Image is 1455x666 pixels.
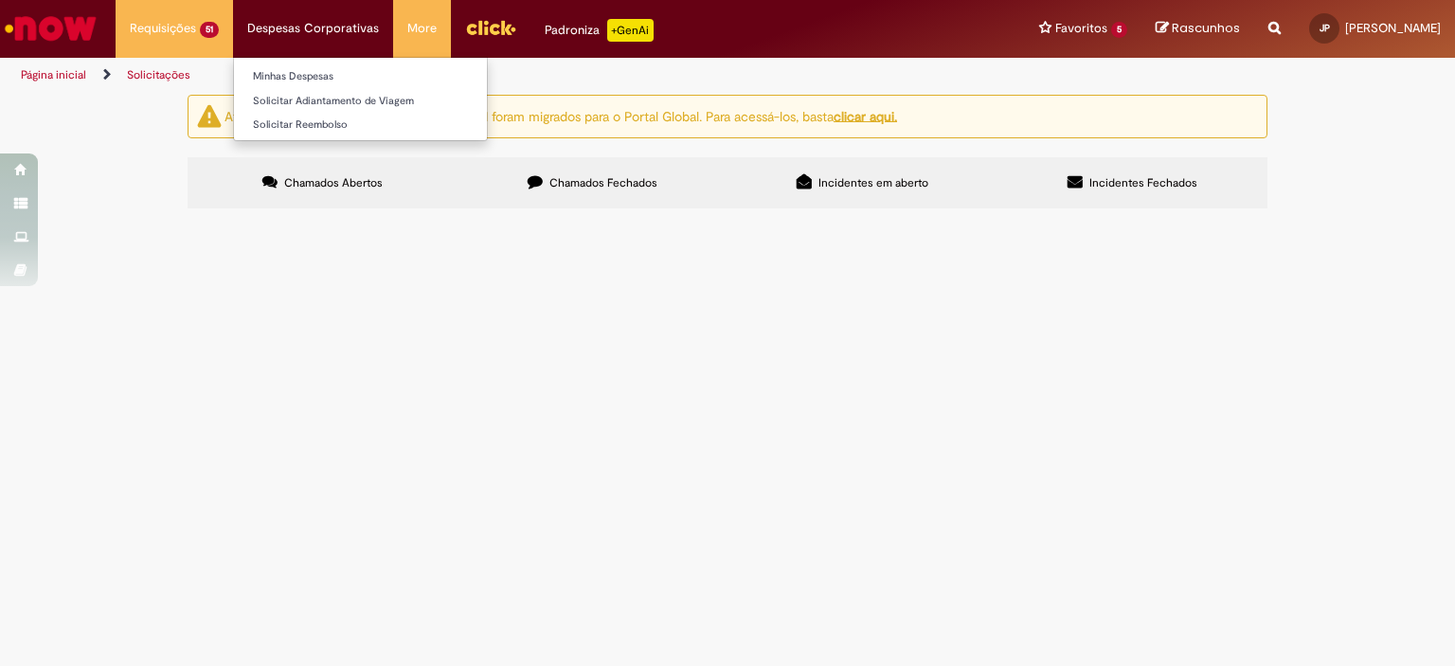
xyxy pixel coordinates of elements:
ng-bind-html: Atenção: alguns chamados relacionados a T.I foram migrados para o Portal Global. Para acessá-los,... [225,107,897,124]
span: 51 [200,22,219,38]
span: Chamados Abertos [284,175,383,190]
span: 5 [1111,22,1127,38]
img: ServiceNow [2,9,99,47]
span: Chamados Fechados [549,175,657,190]
img: click_logo_yellow_360x200.png [465,13,516,42]
span: JP [1320,22,1330,34]
a: Minhas Despesas [234,66,487,87]
div: Padroniza [545,19,654,42]
span: Requisições [130,19,196,38]
span: Favoritos [1055,19,1107,38]
a: Solicitar Reembolso [234,115,487,135]
a: Rascunhos [1156,20,1240,38]
a: clicar aqui. [834,107,897,124]
span: Incidentes Fechados [1089,175,1197,190]
a: Solicitações [127,67,190,82]
span: More [407,19,437,38]
span: Incidentes em aberto [818,175,928,190]
p: +GenAi [607,19,654,42]
span: Rascunhos [1172,19,1240,37]
span: [PERSON_NAME] [1345,20,1441,36]
span: Despesas Corporativas [247,19,379,38]
ul: Trilhas de página [14,58,956,93]
ul: Despesas Corporativas [233,57,488,141]
a: Solicitar Adiantamento de Viagem [234,91,487,112]
a: Página inicial [21,67,86,82]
